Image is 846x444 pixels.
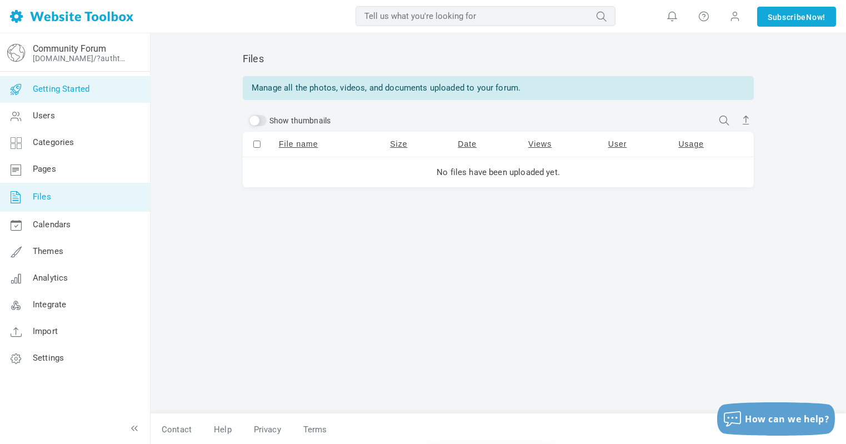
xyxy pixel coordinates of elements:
a: Views [528,139,552,148]
span: Themes [33,246,63,256]
h2: Files [243,53,754,65]
td: No files have been uploaded yet. [243,157,754,188]
a: Usage [679,139,704,148]
span: Files [33,192,51,202]
a: Date [458,139,477,148]
a: Contact [151,420,203,440]
label: Show thumbnails [247,116,331,125]
a: Community Forum [33,43,106,54]
input: Tell us what you're looking for [356,6,615,26]
span: Getting Started [33,84,89,94]
span: Integrate [33,300,66,310]
a: Terms [292,420,327,440]
a: SubscribeNow! [757,7,836,27]
input: Select or de-select all files on this page [253,141,261,148]
a: File name [279,139,318,148]
span: How can we help? [745,413,829,425]
span: Analytics [33,273,68,283]
a: Privacy [243,420,292,440]
button: How can we help? [717,402,835,436]
span: Categories [33,137,74,147]
input: Show thumbnails [249,115,267,126]
a: Help [203,420,243,440]
span: Pages [33,164,56,174]
span: Settings [33,353,64,363]
a: [DOMAIN_NAME]/?authtoken=ab7b78bb5ed6a5cd2276f97bb26fdd86&rememberMe=1 [33,54,129,63]
span: Now! [806,11,825,23]
span: Import [33,326,58,336]
span: Users [33,111,55,121]
img: globe-icon.png [7,44,25,62]
div: Manage all the photos, videos, and documents uploaded to your forum. [243,76,754,100]
a: User [608,139,627,148]
span: Calendars [33,219,71,230]
a: Size [390,139,407,148]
